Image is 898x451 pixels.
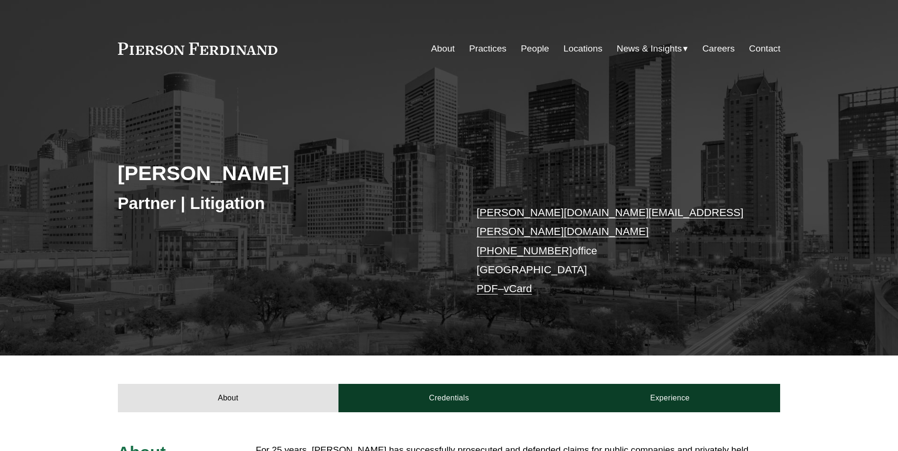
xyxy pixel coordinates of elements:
p: office [GEOGRAPHIC_DATA] – [477,203,753,299]
h2: [PERSON_NAME] [118,161,449,185]
a: About [118,384,339,412]
a: People [521,40,549,58]
a: Locations [563,40,602,58]
a: Contact [749,40,780,58]
a: [PHONE_NUMBER] [477,245,572,257]
a: About [431,40,455,58]
h3: Partner | Litigation [118,193,449,214]
a: PDF [477,283,498,295]
a: vCard [504,283,532,295]
a: Experience [560,384,781,412]
a: Practices [469,40,507,58]
a: [PERSON_NAME][DOMAIN_NAME][EMAIL_ADDRESS][PERSON_NAME][DOMAIN_NAME] [477,207,744,237]
a: Credentials [338,384,560,412]
span: News & Insights [617,41,682,57]
a: folder dropdown [617,40,688,58]
a: Careers [702,40,735,58]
